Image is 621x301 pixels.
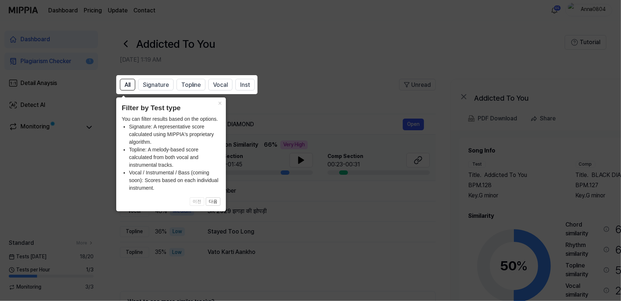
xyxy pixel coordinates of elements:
[240,81,250,89] span: Inst
[138,79,174,90] button: Signature
[208,79,232,90] button: Vocal
[129,169,220,192] li: Vocal / Instrumental / Bass (coming soon): Scores based on each individual instrument.
[120,79,135,90] button: All
[213,81,228,89] span: Vocal
[129,123,220,146] li: Signature: A representative score calculated using MIPPIA's proprietary algorithm.
[235,79,255,90] button: Inst
[129,146,220,169] li: Topline: A melody-based score calculated from both vocal and instrumental tracks.
[122,115,220,192] div: You can filter results based on the options.
[122,103,220,113] header: Filter by Test type
[181,81,201,89] span: Topline
[125,81,130,89] span: All
[143,81,169,89] span: Signature
[206,197,220,206] button: 다음
[214,97,226,108] button: Close
[177,79,205,90] button: Topline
